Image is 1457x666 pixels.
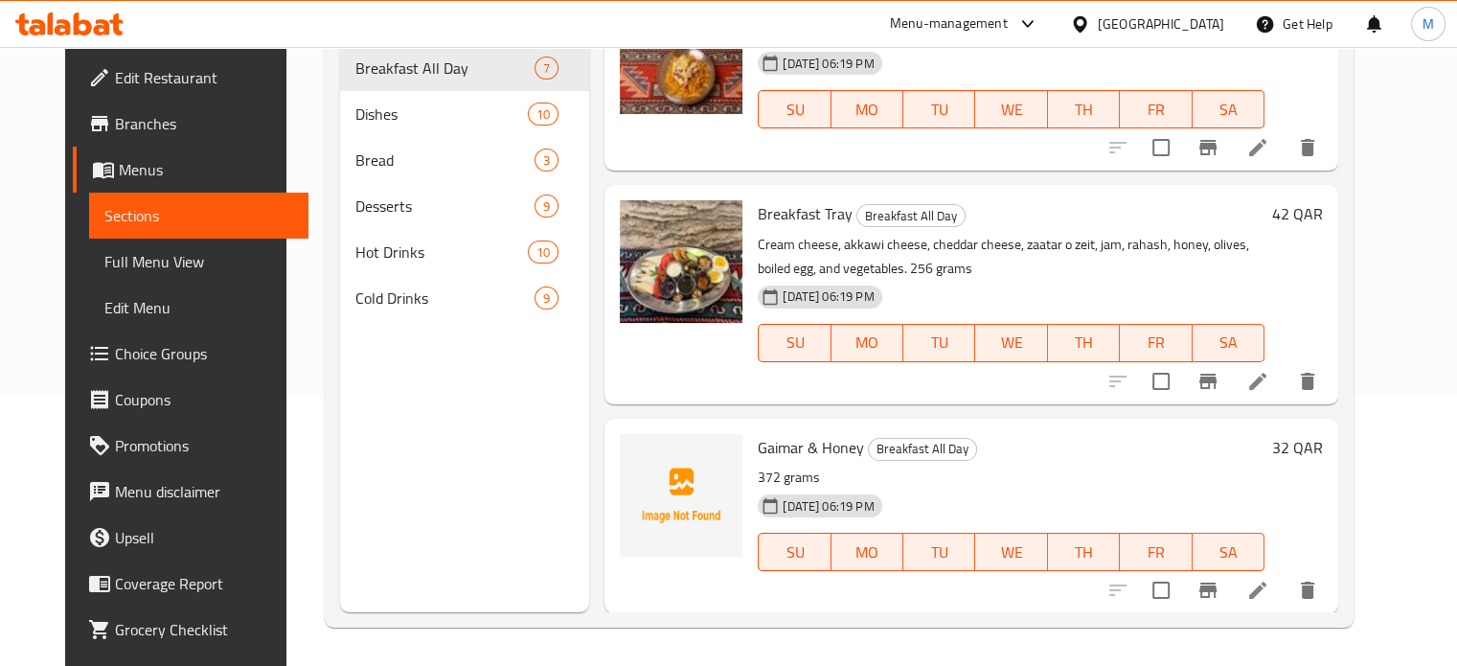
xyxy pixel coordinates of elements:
[73,561,308,607] a: Coverage Report
[73,607,308,653] a: Grocery Checklist
[911,329,968,356] span: TU
[1141,127,1181,168] span: Select to update
[620,200,742,323] img: Breakfast Tray
[975,533,1047,571] button: WE
[535,151,558,170] span: 3
[911,96,968,124] span: TU
[535,287,558,310] div: items
[1127,96,1184,124] span: FR
[73,469,308,515] a: Menu disclaimer
[1127,539,1184,566] span: FR
[355,241,528,264] span: Hot Drinks
[89,193,308,239] a: Sections
[856,204,966,227] div: Breakfast All Day
[535,59,558,78] span: 7
[1185,567,1231,613] button: Branch-specific-item
[340,275,590,321] div: Cold Drinks9
[355,195,535,218] span: Desserts
[775,287,881,306] span: [DATE] 06:19 PM
[1246,136,1269,159] a: Edit menu item
[535,57,558,80] div: items
[1120,533,1192,571] button: FR
[529,243,558,262] span: 10
[1285,358,1331,404] button: delete
[1048,90,1120,128] button: TH
[115,112,293,135] span: Branches
[758,233,1264,281] p: Cream cheese, akkawi cheese, cheddar cheese, zaatar o zeit, jam, rahash, honey, olives, boiled eg...
[766,329,823,356] span: SU
[903,324,975,362] button: TU
[340,183,590,229] div: Desserts9
[535,197,558,216] span: 9
[1200,96,1257,124] span: SA
[831,324,903,362] button: MO
[89,285,308,331] a: Edit Menu
[355,103,528,126] span: Dishes
[535,289,558,308] span: 9
[119,158,293,181] span: Menus
[1141,570,1181,610] span: Select to update
[115,572,293,595] span: Coverage Report
[115,388,293,411] span: Coupons
[73,147,308,193] a: Menus
[340,137,590,183] div: Bread3
[535,195,558,218] div: items
[766,96,823,124] span: SU
[1193,324,1264,362] button: SA
[73,55,308,101] a: Edit Restaurant
[857,205,965,227] span: Breakfast All Day
[758,533,831,571] button: SU
[911,539,968,566] span: TU
[831,533,903,571] button: MO
[73,377,308,423] a: Coupons
[115,434,293,457] span: Promotions
[104,250,293,273] span: Full Menu View
[869,438,976,460] span: Breakfast All Day
[1272,434,1323,461] h6: 32 QAR
[1120,90,1192,128] button: FR
[839,96,896,124] span: MO
[975,90,1047,128] button: WE
[1141,361,1181,402] span: Select to update
[73,423,308,469] a: Promotions
[528,241,558,264] div: items
[1423,13,1434,34] span: M
[775,55,881,73] span: [DATE] 06:19 PM
[528,103,558,126] div: items
[758,90,831,128] button: SU
[355,149,535,172] div: Bread
[340,45,590,91] div: Breakfast All Day7
[1193,533,1264,571] button: SA
[355,287,535,310] span: Cold Drinks
[1185,358,1231,404] button: Branch-specific-item
[1272,200,1323,227] h6: 42 QAR
[775,497,881,516] span: [DATE] 06:19 PM
[73,331,308,377] a: Choice Groups
[1200,539,1257,566] span: SA
[1048,533,1120,571] button: TH
[839,329,896,356] span: MO
[1056,539,1112,566] span: TH
[529,105,558,124] span: 10
[758,433,864,462] span: Gaimar & Honey
[73,101,308,147] a: Branches
[340,37,590,329] nav: Menu sections
[758,324,831,362] button: SU
[115,66,293,89] span: Edit Restaurant
[115,618,293,641] span: Grocery Checklist
[890,12,1008,35] div: Menu-management
[1246,579,1269,602] a: Edit menu item
[340,229,590,275] div: Hot Drinks10
[1098,13,1224,34] div: [GEOGRAPHIC_DATA]
[903,90,975,128] button: TU
[115,342,293,365] span: Choice Groups
[1127,329,1184,356] span: FR
[903,533,975,571] button: TU
[1056,329,1112,356] span: TH
[535,149,558,172] div: items
[831,90,903,128] button: MO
